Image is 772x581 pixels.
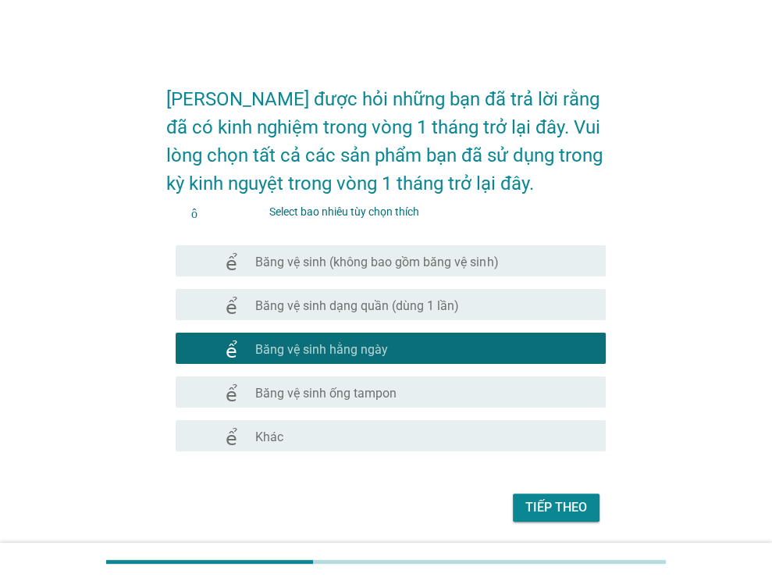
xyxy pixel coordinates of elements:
font: kiểm tra [188,383,317,401]
font: Băng vệ sinh (không bao gồm băng vệ sinh) [255,255,498,269]
font: Select bao nhiêu tùy chọn thích [269,205,419,218]
font: Khác [255,430,283,444]
font: Băng vệ sinh hằng ngày [255,342,388,357]
font: kiểm tra [188,251,317,270]
font: Tiếp theo [525,500,587,515]
font: kiểm tra [188,339,317,358]
font: [PERSON_NAME] được hỏi những bạn đã trả lời rằng đã có kinh nghiệm trong vòng 1 tháng trở lại đây... [166,88,607,194]
font: kiểm tra [188,426,317,445]
font: Băng vệ sinh dạng quần (dùng 1 lần) [255,298,459,313]
font: thông tin [166,205,263,218]
font: Băng vệ sinh ống tampon [255,386,397,401]
button: Tiếp theo [513,494,599,522]
font: kiểm tra [188,295,317,314]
